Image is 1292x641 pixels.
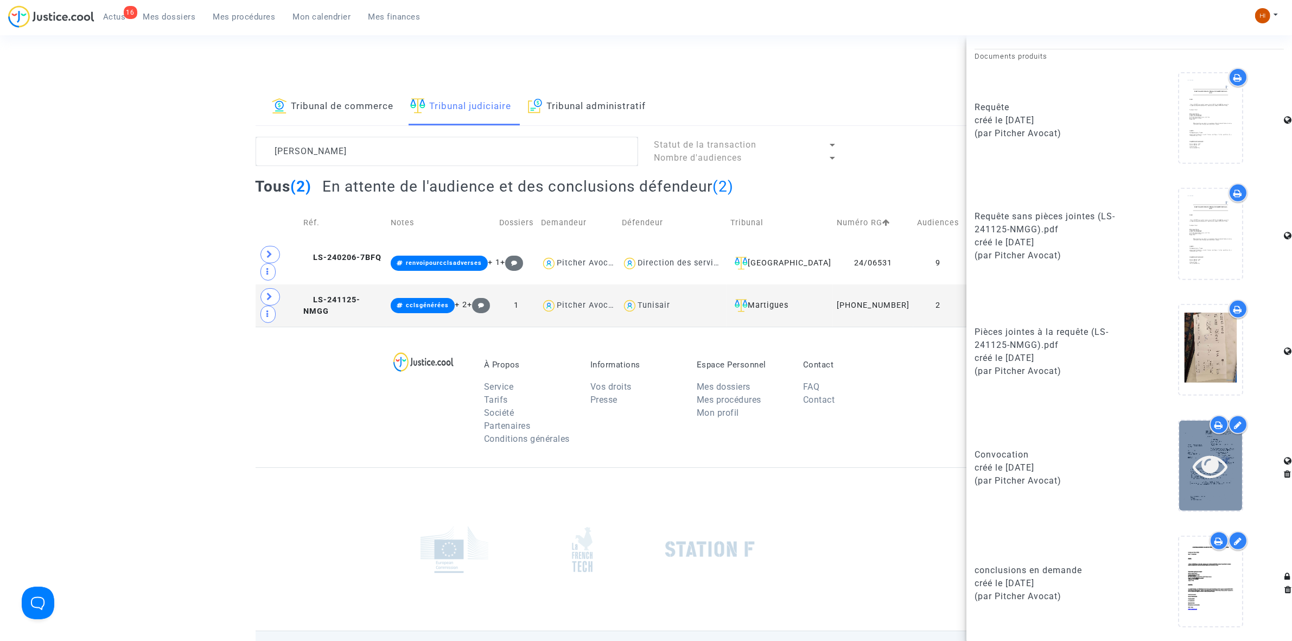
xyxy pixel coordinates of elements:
a: Partenaires [484,421,531,431]
td: Tribunal [727,204,833,242]
td: [PHONE_NUMBER] [833,284,913,327]
a: Mes dossiers [697,382,750,392]
span: Mon calendrier [293,12,351,22]
span: Nombre d'audiences [654,153,742,163]
div: Pitcher Avocat [557,258,616,268]
span: cclsgénérées [406,302,449,309]
span: Actus [103,12,126,22]
div: Martigues [730,299,830,312]
div: Requête sans pièces jointes (LS-241125-NMGG).pdf [975,210,1121,236]
div: [GEOGRAPHIC_DATA] [730,257,830,270]
img: icon-faciliter-sm.svg [735,257,748,270]
a: 16Actus [94,9,135,25]
h2: En attente de l'audience et des conclusions défendeur [322,177,734,196]
a: FAQ [803,382,820,392]
span: + [500,258,524,267]
div: (par Pitcher Avocat) [975,590,1121,603]
span: Mes dossiers [143,12,196,22]
a: Mes procédures [205,9,284,25]
td: Réf. [300,204,387,242]
div: Convocation [975,448,1121,461]
p: Contact [803,360,893,370]
td: Notes [387,204,495,242]
span: (2) [712,177,734,195]
span: + 1 [488,258,500,267]
a: Mes procédures [697,395,761,405]
span: + [467,300,491,309]
a: Service [484,382,514,392]
h2: Tous [256,177,312,196]
div: (par Pitcher Avocat) [975,249,1121,262]
span: Mes procédures [213,12,276,22]
a: Mon profil [697,408,739,418]
a: Mes dossiers [135,9,205,25]
img: icon-user.svg [622,256,638,271]
img: logo-lg.svg [393,352,454,372]
a: Presse [590,395,618,405]
a: Contact [803,395,835,405]
td: 293 [495,242,537,284]
img: icon-user.svg [541,298,557,314]
img: icon-user.svg [541,256,557,271]
td: 2 [913,284,963,327]
span: LS-241125-NMGG [303,295,360,316]
td: Demandeur [537,204,618,242]
td: 24/06531 [833,242,913,284]
td: 1 [495,284,537,327]
p: À Propos [484,360,574,370]
img: fc99b196863ffcca57bb8fe2645aafd9 [1255,8,1270,23]
img: icon-banque.svg [272,98,287,113]
td: Défendeur [618,204,727,242]
div: Direction des services judiciaires du Ministère de la Justice - Bureau FIP4 [638,258,939,268]
span: + 2 [455,300,467,309]
span: (2) [291,177,312,195]
img: icon-user.svg [622,298,638,314]
div: Requête [975,101,1121,114]
div: créé le [DATE] [975,577,1121,590]
div: créé le [DATE] [975,461,1121,474]
div: créé le [DATE] [975,114,1121,127]
a: Mes finances [360,9,429,25]
a: Conditions générales [484,434,570,444]
img: icon-faciliter-sm.svg [410,98,425,113]
img: europe_commision.png [421,526,488,573]
td: 9 [913,242,963,284]
span: LS-240206-7BFQ [303,253,381,262]
a: Société [484,408,514,418]
a: Vos droits [590,382,632,392]
td: Dossiers [495,204,537,242]
a: Tarifs [484,395,508,405]
a: Tribunal judiciaire [410,88,512,125]
a: Tribunal administratif [528,88,646,125]
a: Tribunal de commerce [272,88,394,125]
img: icon-archive.svg [528,98,543,113]
img: jc-logo.svg [8,5,94,28]
div: (par Pitcher Avocat) [975,474,1121,487]
img: french_tech.png [572,526,593,573]
div: Pièces jointes à la requête (LS-241125-NMGG).pdf [975,326,1121,352]
td: Transaction [963,204,1018,242]
div: Pitcher Avocat [557,301,616,310]
div: créé le [DATE] [975,352,1121,365]
div: conclusions en demande [975,564,1121,577]
span: Statut de la transaction [654,139,757,150]
img: icon-faciliter-sm.svg [735,299,748,312]
img: stationf.png [665,541,755,557]
td: Numéro RG [833,204,913,242]
div: Tunisair [638,301,670,310]
p: Espace Personnel [697,360,787,370]
iframe: Help Scout Beacon - Open [22,587,54,619]
div: (par Pitcher Avocat) [975,365,1121,378]
div: (par Pitcher Avocat) [975,127,1121,140]
small: Documents produits [975,52,1047,60]
div: créé le [DATE] [975,236,1121,249]
span: Mes finances [368,12,421,22]
td: Audiences [913,204,963,242]
div: 16 [124,6,137,19]
span: renvoipourcclsadverses [406,259,482,266]
a: Mon calendrier [284,9,360,25]
p: Informations [590,360,680,370]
